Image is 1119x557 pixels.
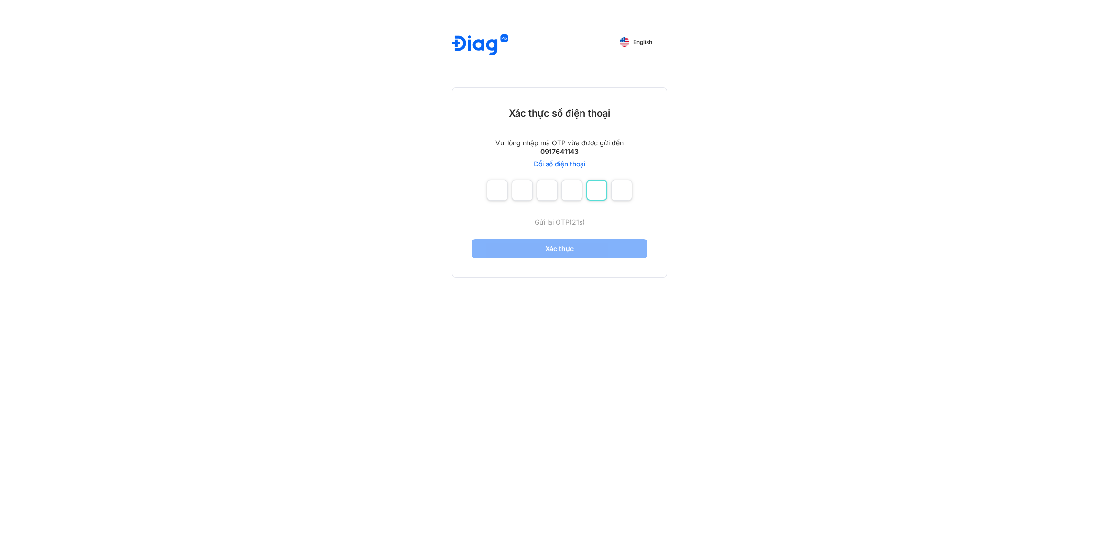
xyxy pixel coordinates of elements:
img: English [620,37,629,47]
button: English [613,34,659,50]
div: Vui lòng nhập mã OTP vừa được gửi đến [495,139,624,147]
a: Đổi số điện thoại [534,160,585,168]
button: Xác thực [472,239,647,258]
div: Xác thực số điện thoại [509,107,610,120]
img: logo [452,34,508,57]
div: 0917641143 [540,147,579,156]
span: English [633,39,652,45]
